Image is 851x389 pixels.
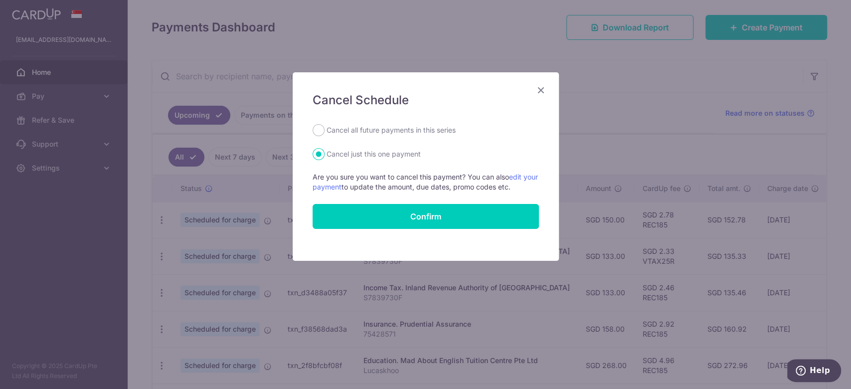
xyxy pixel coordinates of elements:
p: Are you sure you want to cancel this payment? You can also to update the amount, due dates, promo... [313,172,539,192]
h5: Cancel Schedule [313,92,539,108]
button: Close [535,84,547,96]
label: Cancel just this one payment [327,148,421,160]
label: Cancel all future payments in this series [327,124,456,136]
button: Confirm [313,204,539,229]
iframe: Opens a widget where you can find more information [787,359,841,384]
